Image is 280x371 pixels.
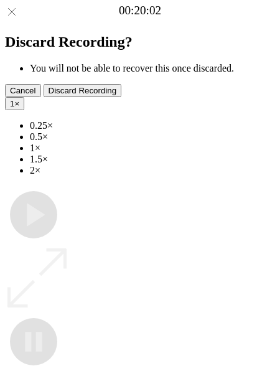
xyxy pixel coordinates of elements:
[30,165,275,176] li: 2×
[5,34,275,50] h2: Discard Recording?
[30,154,275,165] li: 1.5×
[119,4,161,17] a: 00:20:02
[30,131,275,143] li: 0.5×
[30,63,275,74] li: You will not be able to recover this once discarded.
[5,97,24,110] button: 1×
[44,84,122,97] button: Discard Recording
[5,84,41,97] button: Cancel
[30,143,275,154] li: 1×
[30,120,275,131] li: 0.25×
[10,99,14,108] span: 1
